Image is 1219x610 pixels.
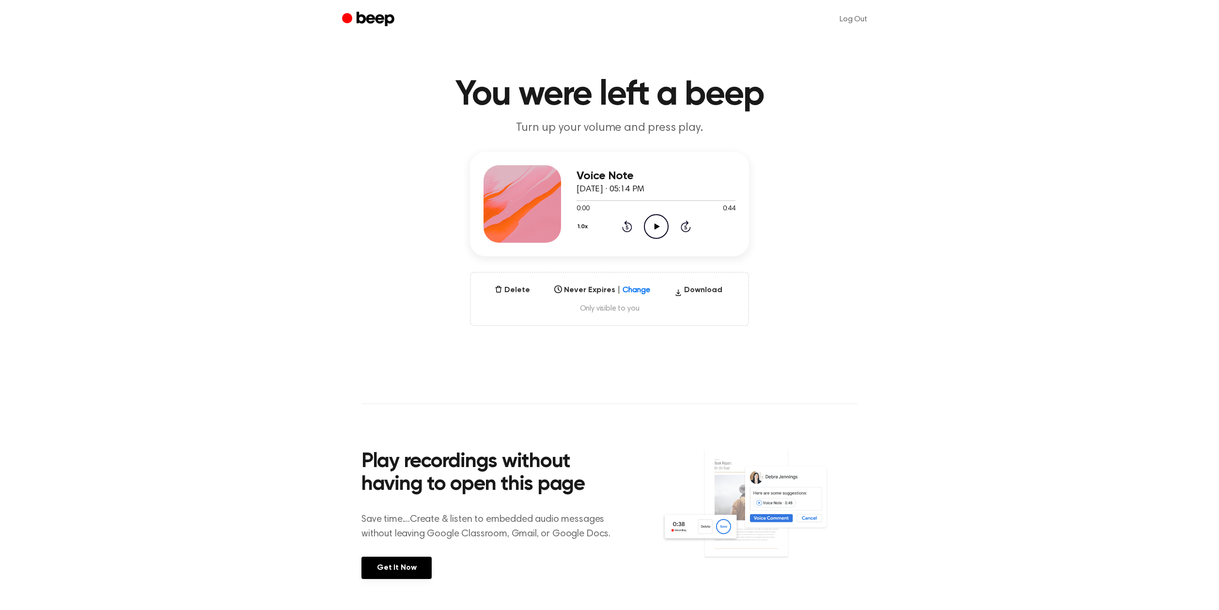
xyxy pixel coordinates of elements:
span: Only visible to you [483,304,736,313]
h1: You were left a beep [361,78,858,112]
a: Log Out [830,8,877,31]
p: Turn up your volume and press play. [423,120,796,136]
span: [DATE] · 05:14 PM [577,185,644,194]
h2: Play recordings without having to open this page [361,451,623,497]
button: Download [671,284,726,300]
button: Delete [491,284,534,296]
a: Get It Now [361,557,432,579]
button: 1.0x [577,219,592,235]
img: Voice Comments on Docs and Recording Widget [661,448,858,578]
h3: Voice Note [577,170,735,183]
p: Save time....Create & listen to embedded audio messages without leaving Google Classroom, Gmail, ... [361,512,623,541]
a: Beep [342,10,397,29]
span: 0:00 [577,204,589,214]
span: 0:44 [723,204,735,214]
